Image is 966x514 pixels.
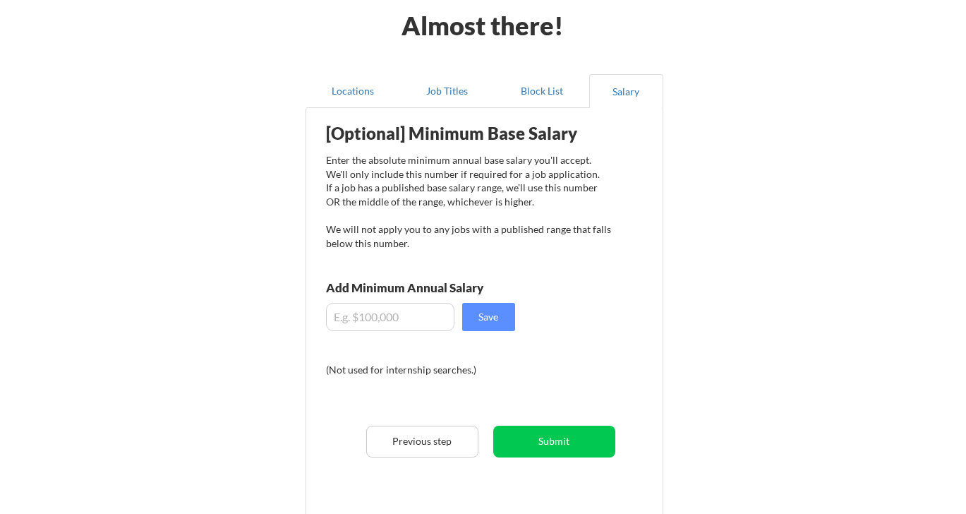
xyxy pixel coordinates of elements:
[326,303,454,331] input: E.g. $100,000
[306,74,400,108] button: Locations
[384,13,581,38] div: Almost there!
[326,125,611,142] div: [Optional] Minimum Base Salary
[400,74,495,108] button: Job Titles
[589,74,663,108] button: Salary
[326,153,611,250] div: Enter the absolute minimum annual base salary you'll accept. We'll only include this number if re...
[462,303,515,331] button: Save
[495,74,589,108] button: Block List
[326,282,546,294] div: Add Minimum Annual Salary
[366,426,478,458] button: Previous step
[326,363,517,377] div: (Not used for internship searches.)
[493,426,615,458] button: Submit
